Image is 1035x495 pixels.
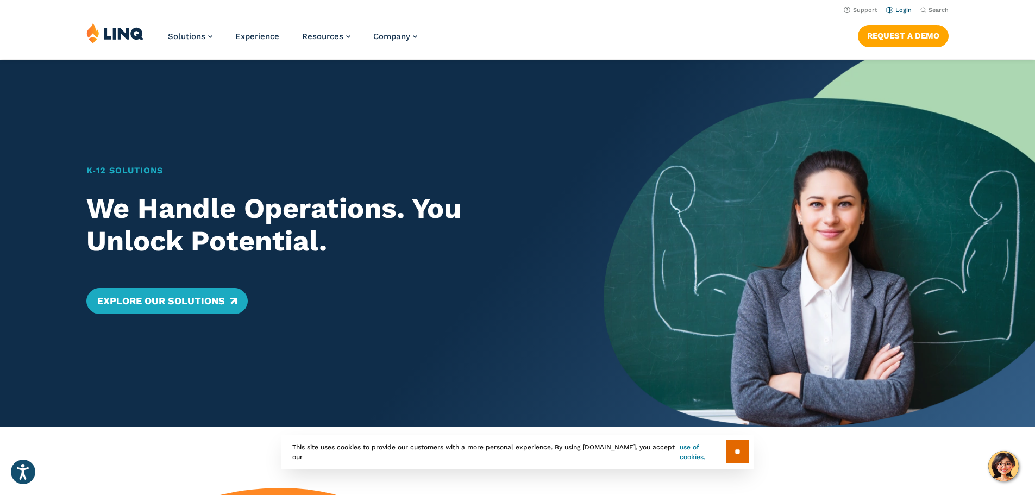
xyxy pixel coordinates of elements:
button: Open Search Bar [920,6,949,14]
img: LINQ | K‑12 Software [86,23,144,43]
a: use of cookies. [680,442,726,462]
nav: Primary Navigation [168,23,417,59]
div: This site uses cookies to provide our customers with a more personal experience. By using [DOMAIN... [281,435,754,469]
a: Experience [235,32,279,41]
span: Resources [302,32,343,41]
img: Home Banner [604,60,1035,427]
a: Login [886,7,912,14]
nav: Button Navigation [858,23,949,47]
a: Company [373,32,417,41]
a: Request a Demo [858,25,949,47]
a: Explore Our Solutions [86,288,248,314]
button: Hello, have a question? Let’s chat. [988,451,1019,481]
span: Company [373,32,410,41]
span: Search [929,7,949,14]
a: Resources [302,32,350,41]
span: Solutions [168,32,205,41]
a: Solutions [168,32,212,41]
a: Support [844,7,877,14]
h2: We Handle Operations. You Unlock Potential. [86,192,562,258]
h1: K‑12 Solutions [86,164,562,177]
